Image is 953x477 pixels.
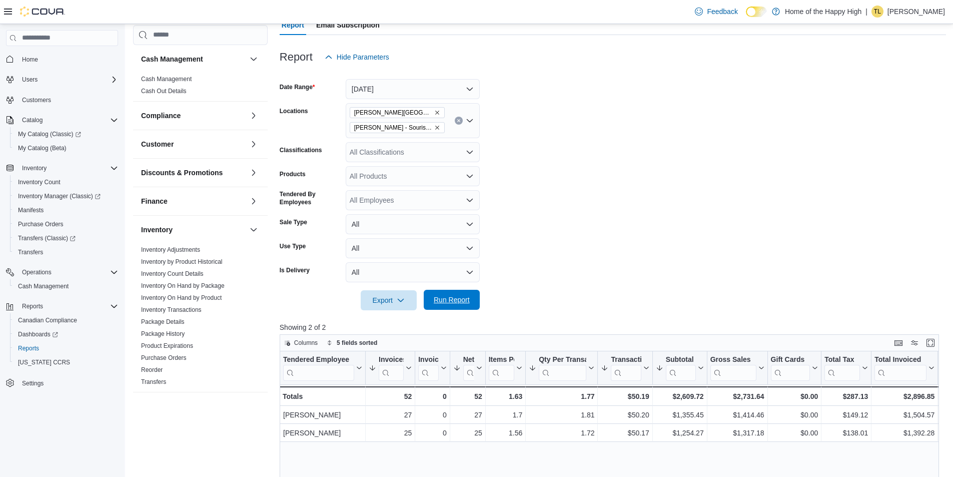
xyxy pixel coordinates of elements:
a: Inventory by Product Historical [141,258,223,265]
img: Cova [20,7,65,17]
button: Export [361,290,417,310]
div: Gift Cards [770,355,810,364]
span: Cash Out Details [141,87,187,95]
button: Operations [2,265,122,279]
button: Invoices Ref [418,355,446,380]
button: Manifests [10,203,122,217]
a: Transfers [14,246,47,258]
button: Transfers [10,245,122,259]
span: Users [18,74,118,86]
span: Transfers (Classic) [14,232,118,244]
span: Purchase Orders [18,220,64,228]
a: Canadian Compliance [14,314,81,326]
span: Transfers [14,246,118,258]
span: Inventory [18,162,118,174]
div: 0 [418,427,446,439]
span: Home [18,53,118,66]
a: Purchase Orders [141,354,187,361]
span: Settings [18,376,118,389]
a: Inventory On Hand by Product [141,294,222,301]
button: Discounts & Promotions [141,168,246,178]
a: Package Details [141,318,185,325]
button: All [346,238,480,258]
button: Display options [908,337,920,349]
span: Operations [22,268,52,276]
a: Cash Management [141,76,192,83]
div: Transaction Average [611,355,641,380]
a: Inventory Adjustments [141,246,200,253]
div: Invoices Ref [418,355,438,364]
button: [US_STATE] CCRS [10,355,122,369]
span: Users [22,76,38,84]
span: Inventory Adjustments [141,246,200,254]
div: Total Tax [824,355,860,364]
h3: Inventory [141,225,173,235]
div: 25 [453,427,482,439]
div: [PERSON_NAME] [283,409,362,421]
div: Invoices Sold [379,355,404,380]
button: Finance [248,195,260,207]
span: Inventory Manager (Classic) [18,192,101,200]
span: Reports [18,300,118,312]
span: My Catalog (Beta) [14,142,118,154]
span: Inventory Count [18,178,61,186]
span: Report [282,15,304,35]
a: Transfers [141,378,166,385]
span: Hide Parameters [337,52,389,62]
div: 1.81 [529,409,594,421]
button: Users [18,74,42,86]
span: Purchase Orders [14,218,118,230]
a: Inventory Transactions [141,306,202,313]
div: 25 [369,427,412,439]
label: Locations [280,107,308,115]
a: Feedback [691,2,741,22]
button: Canadian Compliance [10,313,122,327]
div: Invoices Sold [379,355,404,364]
span: [PERSON_NAME] - Souris Avenue - Fire & Flower [354,123,432,133]
div: Qty Per Transaction [539,355,586,364]
button: Users [2,73,122,87]
div: $2,896.85 [874,390,934,402]
span: Canadian Compliance [14,314,118,326]
button: Clear input [455,117,463,125]
span: Dashboards [14,328,118,340]
span: Reports [18,344,39,352]
button: 5 fields sorted [323,337,381,349]
h3: Report [280,51,313,63]
span: Settings [22,379,44,387]
span: Operations [18,266,118,278]
a: Reorder [141,366,163,373]
span: Export [367,290,411,310]
button: Tendered Employee [283,355,362,380]
button: Transaction Average [601,355,649,380]
div: Net Sold [463,355,474,380]
button: Keyboard shortcuts [892,337,904,349]
button: Inventory [18,162,51,174]
label: Is Delivery [280,266,310,274]
p: | [865,6,867,18]
button: Finance [141,196,246,206]
div: $50.17 [601,427,649,439]
button: Discounts & Promotions [248,167,260,179]
button: Remove Estevan - Estevan Plaza - Fire & Flower from selection in this group [434,110,440,116]
span: Inventory On Hand by Package [141,282,225,290]
div: $2,731.64 [710,390,764,402]
div: $2,609.72 [655,390,703,402]
button: Enter fullscreen [924,337,936,349]
span: Transfers [141,378,166,386]
button: Open list of options [466,117,474,125]
button: My Catalog (Beta) [10,141,122,155]
span: Reorder [141,366,163,374]
span: Inventory On Hand by Product [141,294,222,302]
button: Gift Cards [770,355,818,380]
div: 1.72 [529,427,594,439]
span: Package History [141,330,185,338]
div: Cash Management [133,73,268,101]
button: Customer [141,139,246,149]
button: Purchase Orders [10,217,122,231]
button: Gross Sales [710,355,764,380]
span: Washington CCRS [14,356,118,368]
span: Inventory Count Details [141,270,204,278]
a: Transfers (Classic) [10,231,122,245]
button: Cash Management [10,279,122,293]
